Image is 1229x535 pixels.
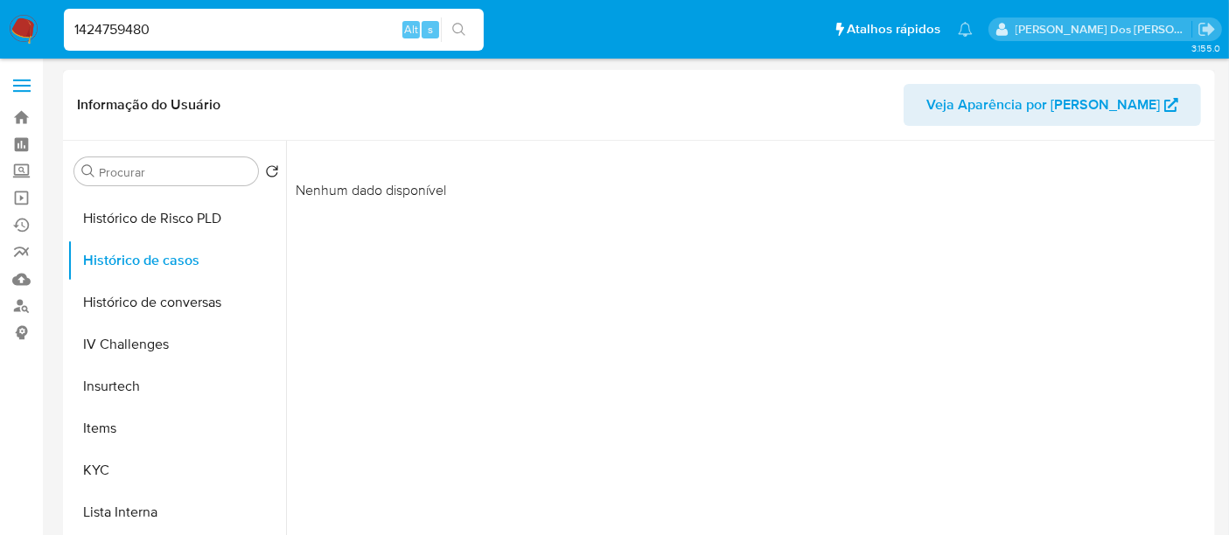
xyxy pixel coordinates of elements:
a: Sair [1198,20,1216,38]
button: IV Challenges [67,323,286,365]
span: s [428,21,433,38]
p: renato.lopes@mercadopago.com.br [1016,21,1192,38]
h1: Informação do Usuário [77,96,220,114]
button: Retornar ao pedido padrão [265,164,279,184]
button: Procurar [81,164,95,178]
input: Procurar [99,164,251,180]
button: Insurtech [67,365,286,407]
button: KYC [67,449,286,491]
button: Veja Aparência por [PERSON_NAME] [904,84,1201,126]
button: Lista Interna [67,491,286,533]
input: Pesquise usuários ou casos... [64,18,484,41]
span: Atalhos rápidos [847,20,940,38]
button: search-icon [441,17,477,42]
span: Veja Aparência por [PERSON_NAME] [926,84,1160,126]
span: Alt [404,21,418,38]
button: Histórico de casos [67,240,286,281]
a: Notificações [958,22,973,37]
button: Histórico de conversas [67,281,286,323]
button: Items [67,407,286,449]
button: Histórico de Risco PLD [67,198,286,240]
